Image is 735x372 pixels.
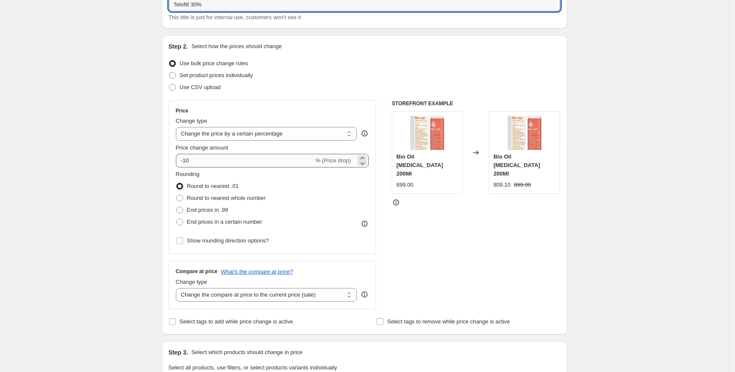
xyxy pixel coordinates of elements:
span: Round to nearest whole number [187,195,266,201]
span: Change type [176,118,207,124]
strike: 899.00 [514,181,531,189]
button: What's the compare at price? [221,268,293,275]
span: Select tags to remove while price change is active [387,318,510,325]
div: 809.10 [493,181,510,189]
h6: STOREFRONT EXAMPLE [392,100,560,107]
span: Use CSV upload [180,84,221,90]
span: Select tags to add while price change is active [180,318,293,325]
span: Show rounding direction options? [187,237,269,244]
span: Rounding [176,171,200,177]
div: help [360,129,369,138]
img: 59089_80x.jpg [507,116,542,150]
span: Use bulk price change rules [180,60,248,66]
img: 59089_80x.jpg [410,116,444,150]
h3: Price [176,107,188,114]
h3: Compare at price [176,268,218,275]
span: Price change amount [176,144,228,151]
span: Bio Oil [MEDICAL_DATA] 200Ml [493,153,540,177]
span: This title is just for internal use, customers won't see it [169,14,301,20]
h2: Step 3. [169,348,188,357]
span: Change type [176,279,207,285]
input: -15 [176,154,314,167]
span: Bio Oil [MEDICAL_DATA] 200Ml [397,153,443,177]
span: % (Price drop) [315,157,351,164]
span: Select all products, use filters, or select products variants individually [169,364,337,371]
span: End prices in a certain number [187,219,262,225]
span: End prices in .99 [187,207,228,213]
span: Set product prices individually [180,72,253,78]
p: Select how the prices should change [191,42,282,51]
p: Select which products should change in price [191,348,302,357]
span: Round to nearest .01 [187,183,239,189]
h2: Step 2. [169,42,188,51]
div: help [360,290,369,299]
div: 899.00 [397,181,414,189]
